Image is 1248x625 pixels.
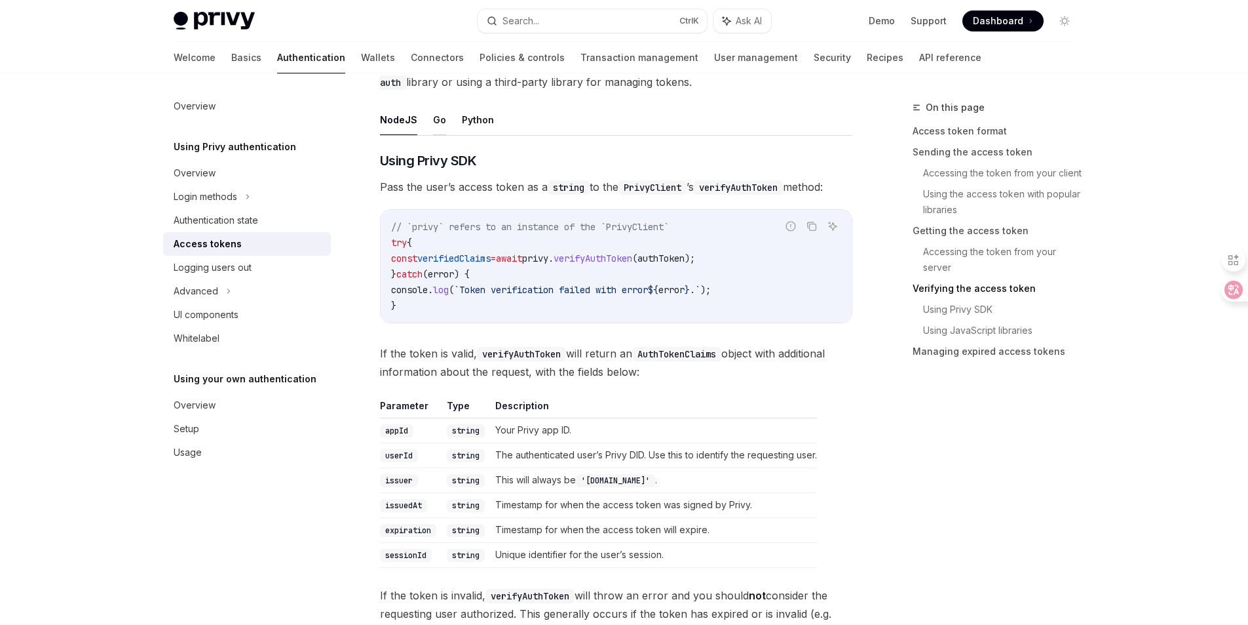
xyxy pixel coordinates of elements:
span: Using Privy SDK [380,151,477,170]
button: Go [433,104,446,135]
a: Overview [163,94,331,118]
button: Ask AI [824,218,841,235]
span: = [491,252,496,264]
button: Search...CtrlK [478,9,707,33]
code: @privy-io/server-auth [380,57,818,90]
code: verifyAuthToken [485,589,575,603]
a: Using the access token with popular libraries [923,184,1086,220]
a: Recipes [867,42,903,73]
th: Parameter [380,399,442,418]
code: issuer [380,474,418,487]
span: catch [396,268,423,280]
a: Support [911,14,947,28]
span: ( [449,284,454,296]
a: Dashboard [962,10,1044,31]
div: Overview [174,397,216,413]
a: Welcome [174,42,216,73]
span: ${ [648,284,658,296]
code: string [548,180,590,195]
td: Your Privy app ID. [490,418,817,443]
code: string [447,499,485,512]
span: Pass the user’s access token as a to the ’s method: [380,178,852,196]
span: On this page [926,100,985,115]
code: sessionId [380,549,432,562]
span: } [391,300,396,312]
button: Toggle dark mode [1054,10,1075,31]
span: .` [690,284,700,296]
th: Type [442,399,490,418]
span: } [685,284,690,296]
a: Authentication state [163,209,331,232]
code: userId [380,449,418,462]
span: . [548,252,554,264]
div: Authentication state [174,212,258,228]
span: await [496,252,522,264]
span: verifiedClaims [417,252,491,264]
strong: not [749,589,766,602]
a: Logging users out [163,256,331,279]
span: log [433,284,449,296]
a: Authentication [277,42,345,73]
span: error [658,284,685,296]
a: Whitelabel [163,327,331,350]
span: ); [685,252,695,264]
span: `Token verification failed with error [454,284,648,296]
div: Whitelabel [174,331,219,346]
a: Sending the access token [913,142,1086,163]
a: API reference [919,42,981,73]
td: This will always be . [490,468,817,493]
code: verifyAuthToken [694,180,783,195]
span: const [391,252,417,264]
code: expiration [380,524,436,537]
span: console [391,284,428,296]
span: ( [423,268,428,280]
span: { [407,237,412,249]
a: Transaction management [580,42,698,73]
th: Description [490,399,817,418]
span: error [428,268,454,280]
code: verifyAuthToken [477,347,566,361]
td: Timestamp for when the access token will expire. [490,517,817,542]
div: Advanced [174,283,218,299]
code: string [447,424,485,437]
span: privy [522,252,548,264]
button: NodeJS [380,104,417,135]
h5: Using Privy authentication [174,139,296,155]
a: Managing expired access tokens [913,341,1086,362]
button: Copy the contents from the code block [803,218,820,235]
a: Verifying the access token [913,278,1086,299]
span: } [391,268,396,280]
a: Access tokens [163,232,331,256]
div: Overview [174,165,216,181]
span: ( [632,252,637,264]
span: // `privy` refers to an instance of the `PrivyClient` [391,221,669,233]
span: verifyAuthToken [554,252,632,264]
span: ); [700,284,711,296]
a: UI components [163,303,331,327]
a: Getting the access token [913,220,1086,241]
code: PrivyClient [618,180,687,195]
div: Search... [502,13,539,29]
a: Wallets [361,42,395,73]
img: light logo [174,12,255,30]
a: Accessing the token from your client [923,163,1086,184]
span: If the token is valid, will return an object with additional information about the request, with ... [380,344,852,381]
code: string [447,449,485,462]
td: Timestamp for when the access token was signed by Privy. [490,493,817,517]
code: appId [380,424,413,437]
div: Access tokens [174,236,242,252]
div: Overview [174,98,216,114]
a: Demo [869,14,895,28]
a: Basics [231,42,261,73]
button: Python [462,104,494,135]
a: Setup [163,417,331,441]
span: Dashboard [973,14,1023,28]
code: string [447,549,485,562]
a: Access token format [913,121,1086,142]
h5: Using your own authentication [174,371,316,387]
code: '[DOMAIN_NAME]' [576,474,655,487]
td: Unique identifier for the user’s session. [490,542,817,567]
span: Ctrl K [679,16,699,26]
a: Usage [163,441,331,464]
div: UI components [174,307,238,323]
